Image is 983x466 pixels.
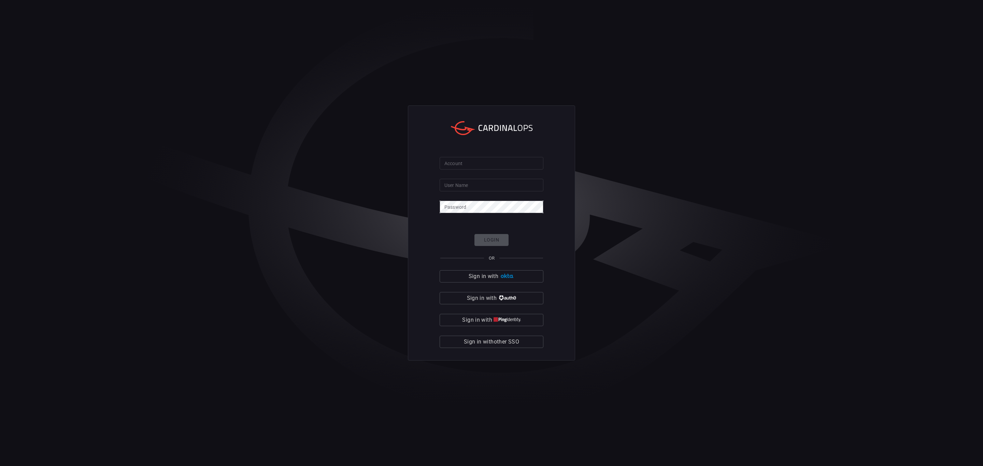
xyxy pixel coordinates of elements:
[500,274,514,279] img: Ad5vKXme8s1CQAAAABJRU5ErkJggg==
[489,256,495,261] span: OR
[467,293,497,303] span: Sign in with
[498,295,516,301] img: vP8Hhh4KuCH8AavWKdZY7RZgAAAAASUVORK5CYII=
[440,179,543,191] input: Type your user name
[440,157,543,170] input: Type your account
[464,337,519,347] span: Sign in with other SSO
[494,317,521,322] img: quu4iresuhQAAAABJRU5ErkJggg==
[462,315,492,325] span: Sign in with
[440,314,543,326] button: Sign in with
[440,292,543,304] button: Sign in with
[440,270,543,282] button: Sign in with
[469,272,498,281] span: Sign in with
[440,336,543,348] button: Sign in withother SSO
